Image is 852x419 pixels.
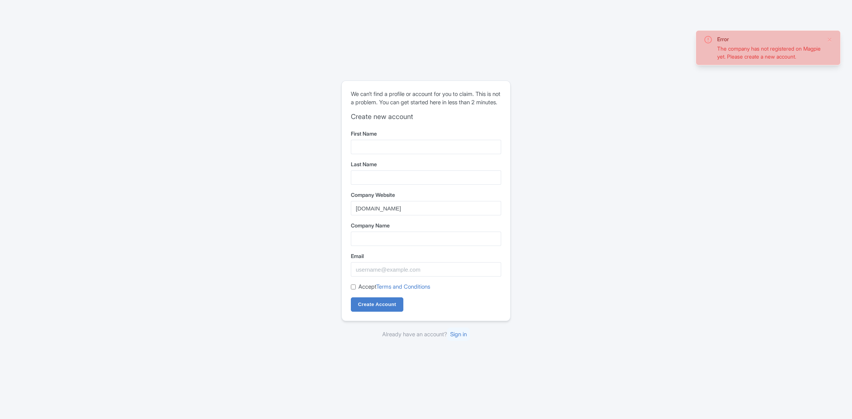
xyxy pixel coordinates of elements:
[827,35,833,44] button: Close
[351,191,501,199] label: Company Website
[717,35,821,43] div: Error
[351,252,501,260] label: Email
[351,113,501,121] h2: Create new account
[351,221,501,229] label: Company Name
[351,90,501,107] p: We can’t find a profile or account for you to claim. This is not a problem. You can get started h...
[351,262,501,277] input: username@example.com
[358,283,430,291] label: Accept
[717,45,821,60] div: The company has not registered on Magpie yet. Please create a new account.
[351,297,403,312] input: Create Account
[351,130,501,138] label: First Name
[376,283,430,290] a: Terms and Conditions
[447,328,470,341] a: Sign in
[351,201,501,215] input: example.com
[341,330,511,339] div: Already have an account?
[351,160,501,168] label: Last Name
